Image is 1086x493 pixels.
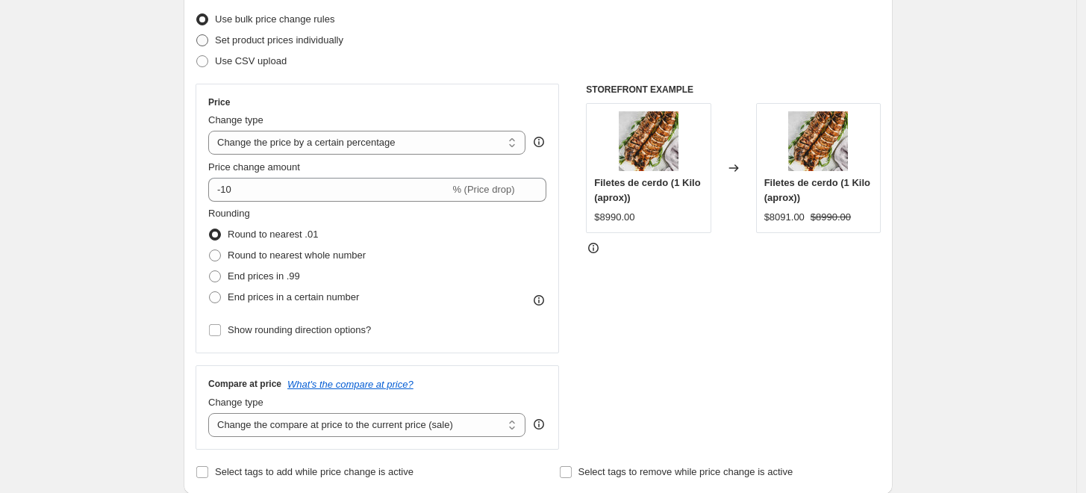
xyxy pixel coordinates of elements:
strike: $8990.00 [811,210,851,225]
img: filetes-de-cerdo-desde-900-g-aprox-cerdo-100-natural-granja-magdalena-140274_80x.jpg [619,111,678,171]
span: End prices in a certain number [228,291,359,303]
span: Use bulk price change rules [215,13,334,25]
div: help [531,134,546,149]
span: Set product prices individually [215,34,343,46]
h3: Price [208,96,230,108]
input: -15 [208,178,449,202]
span: Rounding [208,208,250,219]
h3: Compare at price [208,378,281,390]
span: Use CSV upload [215,55,287,66]
span: Select tags to remove while price change is active [578,466,793,477]
span: Show rounding direction options? [228,324,371,335]
h6: STOREFRONT EXAMPLE [586,84,881,96]
span: End prices in .99 [228,270,300,282]
button: What's the compare at price? [287,379,414,390]
span: Filetes de cerdo (1 Kilo (aprox)) [764,177,870,203]
div: $8091.00 [764,210,805,225]
span: % (Price drop) [452,184,514,195]
span: Round to nearest .01 [228,229,318,240]
span: Price change amount [208,161,300,173]
span: Select tags to add while price change is active [215,466,414,477]
span: Filetes de cerdo (1 Kilo (aprox)) [594,177,700,203]
div: $8990.00 [594,210,634,225]
img: filetes-de-cerdo-desde-900-g-aprox-cerdo-100-natural-granja-magdalena-140274_80x.jpg [788,111,848,171]
span: Change type [208,397,263,408]
span: Round to nearest whole number [228,249,366,261]
span: Change type [208,114,263,125]
div: help [531,417,546,432]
